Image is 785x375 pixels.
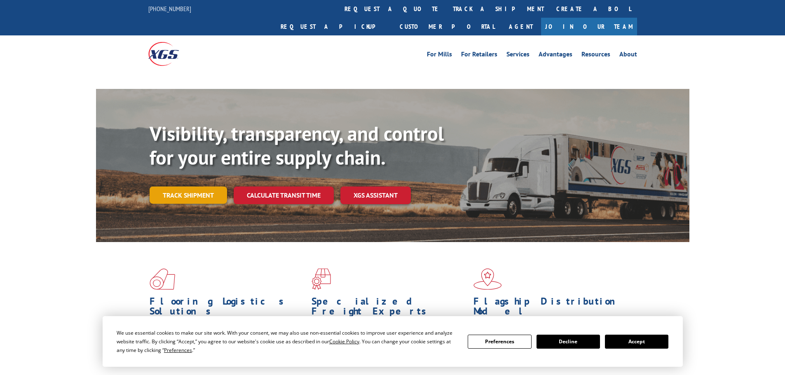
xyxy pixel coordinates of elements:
[427,51,452,60] a: For Mills
[501,18,541,35] a: Agent
[103,316,683,367] div: Cookie Consent Prompt
[312,268,331,290] img: xgs-icon-focused-on-flooring-red
[539,51,572,60] a: Advantages
[329,338,359,345] span: Cookie Policy
[541,18,637,35] a: Join Our Team
[274,18,394,35] a: Request a pickup
[394,18,501,35] a: Customer Portal
[619,51,637,60] a: About
[461,51,497,60] a: For Retailers
[340,186,411,204] a: XGS ASSISTANT
[117,328,458,354] div: We use essential cookies to make our site work. With your consent, we may also use non-essential ...
[150,268,175,290] img: xgs-icon-total-supply-chain-intelligence-red
[605,335,668,349] button: Accept
[150,296,305,320] h1: Flooring Logistics Solutions
[234,186,334,204] a: Calculate transit time
[506,51,530,60] a: Services
[312,296,467,320] h1: Specialized Freight Experts
[164,347,192,354] span: Preferences
[150,121,444,170] b: Visibility, transparency, and control for your entire supply chain.
[581,51,610,60] a: Resources
[148,5,191,13] a: [PHONE_NUMBER]
[473,268,502,290] img: xgs-icon-flagship-distribution-model-red
[468,335,531,349] button: Preferences
[537,335,600,349] button: Decline
[473,296,629,320] h1: Flagship Distribution Model
[150,186,227,204] a: Track shipment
